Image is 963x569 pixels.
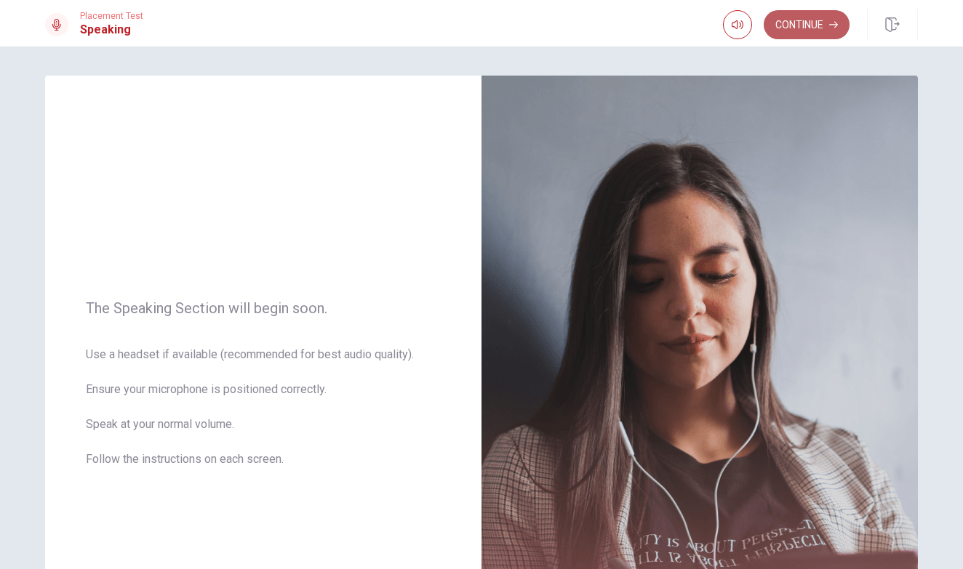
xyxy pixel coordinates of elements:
span: The Speaking Section will begin soon. [86,299,441,317]
span: Use a headset if available (recommended for best audio quality). Ensure your microphone is positi... [86,346,441,485]
span: Placement Test [80,11,143,21]
h1: Speaking [80,21,143,39]
button: Continue [764,10,850,39]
